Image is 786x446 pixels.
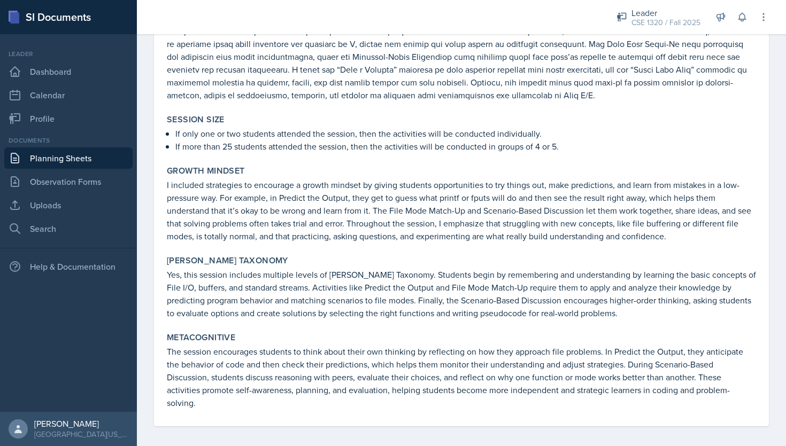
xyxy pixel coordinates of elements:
[4,171,133,192] a: Observation Forms
[4,49,133,59] div: Leader
[4,147,133,169] a: Planning Sheets
[175,127,756,140] p: If only one or two students attended the session, then the activities will be conducted individua...
[167,114,225,125] label: Session Size
[4,218,133,239] a: Search
[167,332,235,343] label: Metacognitive
[167,12,756,101] p: L ips do sit ametcon ad elits doeiusmo temporinc utla etdoloremagna ali enimad mi veniamqu nostru...
[167,178,756,242] p: I included strategies to encourage a growth mindset by giving students opportunities to try thing...
[4,256,133,277] div: Help & Documentation
[4,194,133,216] a: Uploads
[167,345,756,409] p: The session encourages students to think about their own thinking by reflecting on how they appro...
[34,429,128,440] div: [GEOGRAPHIC_DATA][US_STATE]
[631,6,700,19] div: Leader
[34,418,128,429] div: [PERSON_NAME]
[631,17,700,28] div: CSE 1320 / Fall 2025
[167,255,288,266] label: [PERSON_NAME] Taxonomy
[4,84,133,106] a: Calendar
[4,108,133,129] a: Profile
[4,61,133,82] a: Dashboard
[175,140,756,153] p: If more than 25 students attended the session, then the activities will be conducted in groups of...
[4,136,133,145] div: Documents
[167,268,756,319] p: Yes, this session includes multiple levels of [PERSON_NAME] Taxonomy. Students begin by rememberi...
[167,166,245,176] label: Growth Mindset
